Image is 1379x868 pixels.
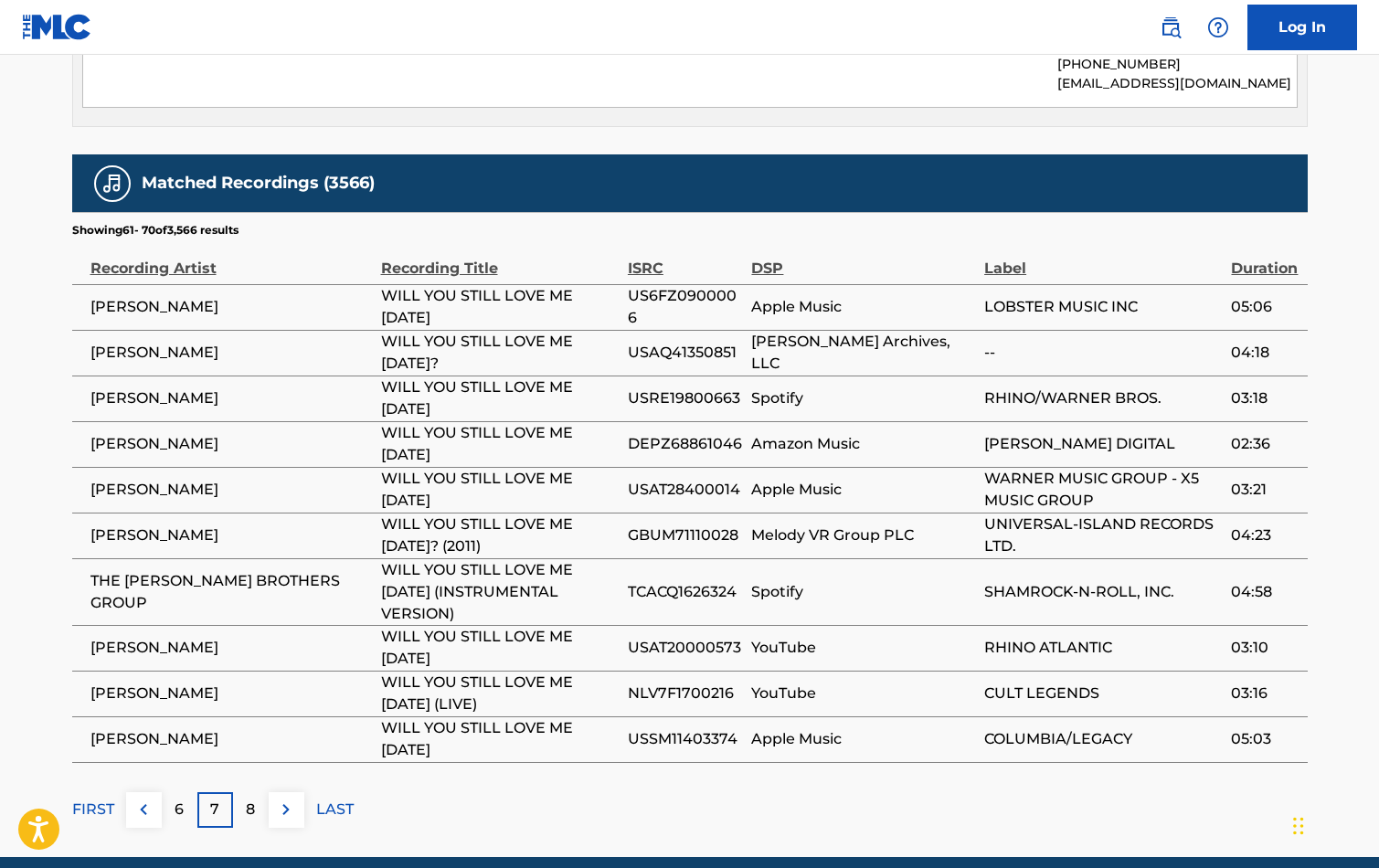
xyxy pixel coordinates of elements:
span: 03:10 [1231,637,1298,659]
a: Public Search [1152,9,1189,46]
span: USAT20000573 [628,637,743,659]
span: -- [984,342,1222,364]
span: [PERSON_NAME] [90,683,372,704]
span: Spotify [751,581,975,603]
span: [PERSON_NAME] [90,524,372,546]
span: Spotify [751,387,975,409]
span: [PERSON_NAME] DIGITAL [984,433,1222,455]
span: YouTube [751,683,975,704]
span: 05:03 [1231,728,1298,750]
div: ISRC [628,238,743,280]
div: Label [984,238,1222,280]
span: NLV7F1700216 [628,683,743,704]
span: [PERSON_NAME] [90,433,372,455]
p: LAST [316,799,354,820]
span: CULT LEGENDS [984,683,1222,704]
a: Log In [1247,5,1357,50]
span: GBUM71110028 [628,524,743,546]
h5: Matched Recordings (3566) [142,173,375,194]
span: 04:18 [1231,342,1298,364]
span: [PERSON_NAME] [90,637,372,659]
img: left [133,799,154,820]
div: Recording Title [381,238,619,280]
span: WARNER MUSIC GROUP - X5 MUSIC GROUP [984,468,1222,512]
span: UNIVERSAL-ISLAND RECORDS LTD. [984,513,1222,557]
span: WILL YOU STILL LOVE ME [DATE] (LIVE) [381,672,619,715]
div: Duration [1231,238,1298,280]
span: WILL YOU STILL LOVE ME [DATE] [381,285,619,329]
span: 04:23 [1231,524,1298,546]
p: 7 [210,799,219,820]
img: MLC Logo [22,14,92,40]
span: WILL YOU STILL LOVE ME [DATE] [381,468,619,512]
span: 05:06 [1231,296,1298,318]
div: Recording Artist [90,238,372,280]
span: US6FZ0900006 [628,285,743,329]
span: [PERSON_NAME] [90,387,372,409]
span: [PERSON_NAME] [90,728,372,750]
span: Amazon Music [751,433,975,455]
span: [PERSON_NAME] [90,342,372,364]
span: WILL YOU STILL LOVE ME [DATE] [381,717,619,761]
span: 03:18 [1231,387,1298,409]
span: [PERSON_NAME] Archives, LLC [751,331,975,375]
span: Apple Music [751,296,975,318]
span: [PERSON_NAME] [90,479,372,501]
span: USAQ41350851 [628,342,743,364]
span: Melody VR Group PLC [751,524,975,546]
img: help [1207,16,1229,38]
span: Apple Music [751,728,975,750]
span: WILL YOU STILL LOVE ME [DATE] [381,376,619,420]
span: Apple Music [751,479,975,501]
span: 03:16 [1231,683,1298,704]
span: USAT28400014 [628,479,743,501]
span: WILL YOU STILL LOVE ME [DATE] (INSTRUMENTAL VERSION) [381,559,619,625]
span: 03:21 [1231,479,1298,501]
p: 8 [246,799,255,820]
span: 02:36 [1231,433,1298,455]
span: TCACQ1626324 [628,581,743,603]
span: [PERSON_NAME] [90,296,372,318]
div: DSP [751,238,975,280]
span: COLUMBIA/LEGACY [984,728,1222,750]
span: YouTube [751,637,975,659]
img: right [275,799,297,820]
span: RHINO ATLANTIC [984,637,1222,659]
span: WILL YOU STILL LOVE ME [DATE]? (2011) [381,513,619,557]
p: [PHONE_NUMBER] [1057,55,1296,74]
p: 6 [175,799,184,820]
span: USSM11403374 [628,728,743,750]
span: USRE19800663 [628,387,743,409]
span: DEPZ68861046 [628,433,743,455]
span: THE [PERSON_NAME] BROTHERS GROUP [90,570,372,614]
span: SHAMROCK-N-ROLL, INC. [984,581,1222,603]
img: Matched Recordings [101,173,123,195]
p: [EMAIL_ADDRESS][DOMAIN_NAME] [1057,74,1296,93]
p: Showing 61 - 70 of 3,566 results [72,222,239,238]
span: LOBSTER MUSIC INC [984,296,1222,318]
span: WILL YOU STILL LOVE ME [DATE] [381,626,619,670]
div: Help [1200,9,1236,46]
div: Drag [1293,799,1304,853]
span: WILL YOU STILL LOVE ME [DATE] [381,422,619,466]
iframe: Chat Widget [1288,780,1379,868]
span: 04:58 [1231,581,1298,603]
img: search [1160,16,1182,38]
span: WILL YOU STILL LOVE ME [DATE]? [381,331,619,375]
span: RHINO/WARNER BROS. [984,387,1222,409]
p: FIRST [72,799,114,820]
